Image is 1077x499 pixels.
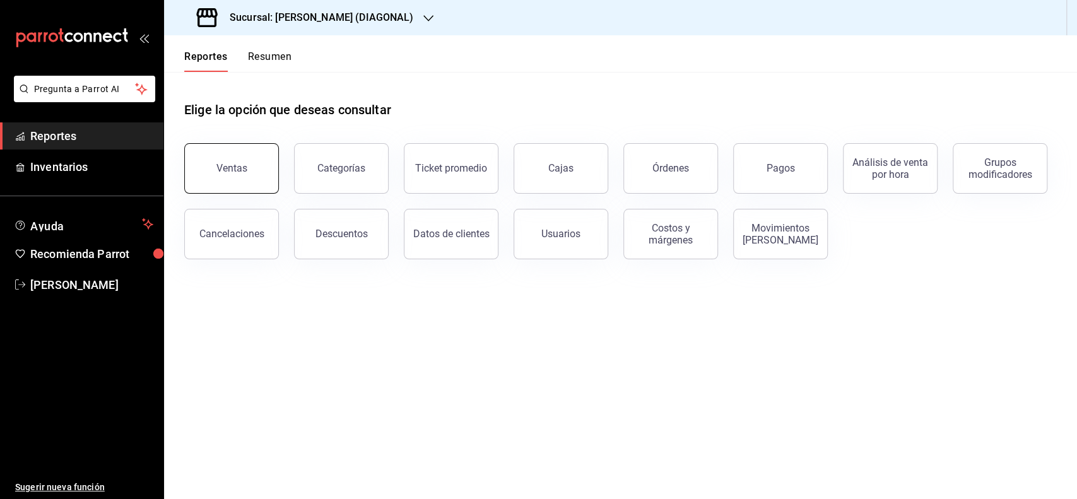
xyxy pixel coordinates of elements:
span: [PERSON_NAME] [30,276,153,293]
button: open_drawer_menu [139,33,149,43]
div: Análisis de venta por hora [851,156,929,180]
button: Descuentos [294,209,389,259]
span: Sugerir nueva función [15,481,153,494]
button: Resumen [248,50,291,72]
button: Grupos modificadores [953,143,1047,194]
span: Pregunta a Parrot AI [34,83,136,96]
div: Cajas [548,162,574,174]
span: Ayuda [30,216,137,232]
button: Órdenes [623,143,718,194]
a: Pregunta a Parrot AI [9,91,155,105]
button: Categorías [294,143,389,194]
button: Reportes [184,50,228,72]
button: Ticket promedio [404,143,498,194]
div: navigation tabs [184,50,291,72]
div: Grupos modificadores [961,156,1039,180]
span: Reportes [30,127,153,144]
h3: Sucursal: [PERSON_NAME] (DIAGONAL) [220,10,413,25]
div: Usuarios [541,228,580,240]
div: Datos de clientes [413,228,490,240]
div: Movimientos [PERSON_NAME] [741,222,820,246]
button: Pregunta a Parrot AI [14,76,155,102]
div: Costos y márgenes [632,222,710,246]
button: Cancelaciones [184,209,279,259]
div: Órdenes [652,162,689,174]
button: Movimientos [PERSON_NAME] [733,209,828,259]
button: Cajas [514,143,608,194]
div: Ventas [216,162,247,174]
div: Descuentos [315,228,368,240]
div: Ticket promedio [415,162,487,174]
button: Costos y márgenes [623,209,718,259]
div: Cancelaciones [199,228,264,240]
button: Análisis de venta por hora [843,143,938,194]
h1: Elige la opción que deseas consultar [184,100,391,119]
span: Recomienda Parrot [30,245,153,262]
button: Datos de clientes [404,209,498,259]
span: Inventarios [30,158,153,175]
button: Usuarios [514,209,608,259]
button: Pagos [733,143,828,194]
div: Pagos [767,162,795,174]
div: Categorías [317,162,365,174]
button: Ventas [184,143,279,194]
